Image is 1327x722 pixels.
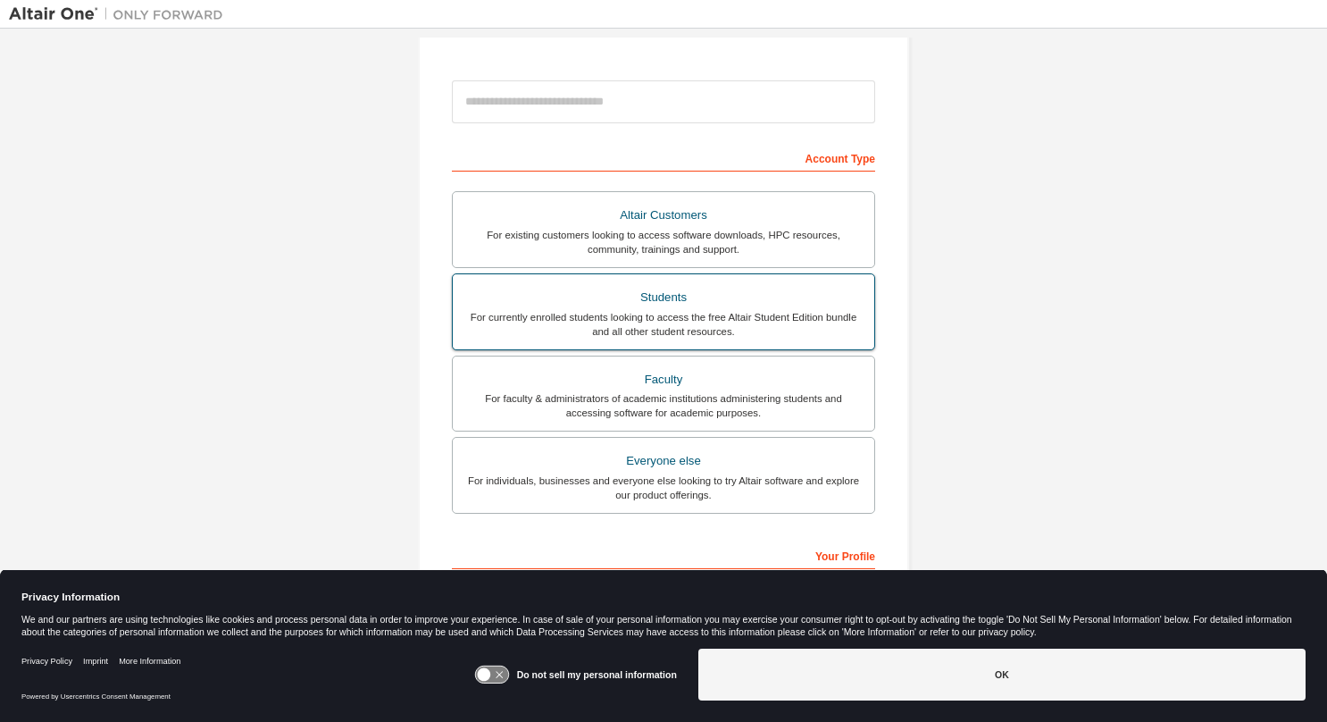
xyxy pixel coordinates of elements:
div: For existing customers looking to access software downloads, HPC resources, community, trainings ... [463,228,864,256]
div: Students [463,285,864,310]
div: For individuals, businesses and everyone else looking to try Altair software and explore our prod... [463,474,864,502]
div: Everyone else [463,449,864,474]
div: Your Profile [452,541,875,569]
img: Altair One [9,5,232,23]
div: For faculty & administrators of academic institutions administering students and accessing softwa... [463,391,864,420]
div: Faculty [463,367,864,392]
div: Account Type [452,143,875,172]
div: For currently enrolled students looking to access the free Altair Student Edition bundle and all ... [463,310,864,339]
div: Altair Customers [463,203,864,228]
